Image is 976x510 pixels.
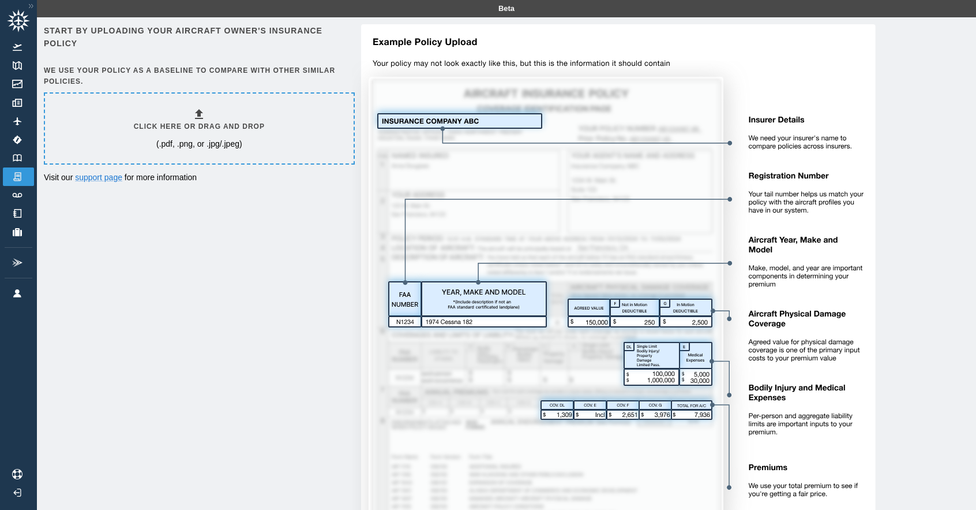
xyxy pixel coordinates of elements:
h6: We use your policy as a baseline to compare with other similar policies. [44,65,352,87]
p: (.pdf, .png, or .jpg/.jpeg) [156,138,242,150]
h6: Click here or drag and drop [134,121,265,132]
a: support page [75,173,122,182]
p: Visit our for more information [44,172,352,183]
h6: Start by uploading your aircraft owner's insurance policy [44,24,352,50]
